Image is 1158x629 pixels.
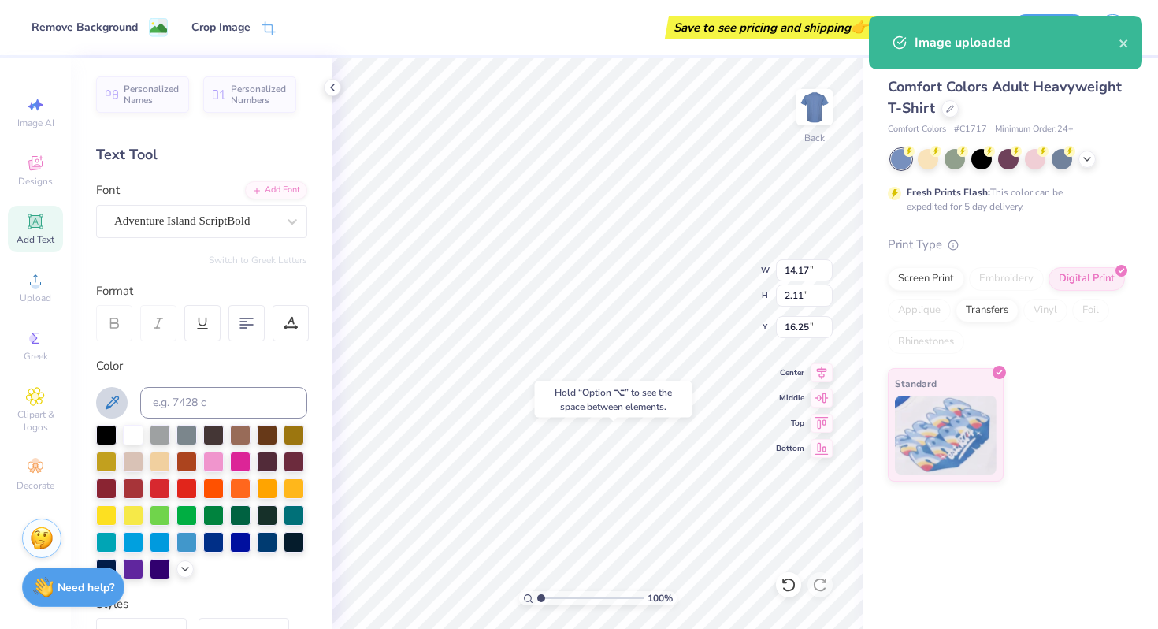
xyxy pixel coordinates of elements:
label: Font [96,181,120,199]
span: Image AI [17,117,54,129]
div: Back [804,131,825,145]
span: Designs [18,175,53,188]
span: Personalized Numbers [231,84,287,106]
div: Add Font [245,181,307,199]
div: Remove Background [32,19,138,35]
input: Untitled Design [885,12,1000,43]
span: Comfort Colors [888,123,946,136]
strong: Need help? [58,580,114,595]
div: Rhinestones [888,330,964,354]
span: Greek [24,350,48,363]
span: Bottom [776,443,804,454]
span: Middle [776,393,804,404]
div: Applique [888,299,951,322]
span: 👉 [851,17,868,36]
span: 100 % [648,591,673,605]
button: close [1119,33,1130,52]
img: Back [799,91,830,123]
strong: Fresh Prints Flash: [907,186,990,199]
div: Image uploaded [915,33,1119,52]
span: Personalized Names [124,84,180,106]
div: Foil [1072,299,1109,322]
div: Digital Print [1049,267,1125,291]
span: Standard [895,375,937,392]
div: Print Type [888,236,1126,254]
span: Minimum Order: 24 + [995,123,1074,136]
span: Upload [20,292,51,304]
span: # C1717 [954,123,987,136]
div: Text Tool [96,144,307,166]
div: Embroidery [969,267,1044,291]
div: Color [96,357,307,375]
div: Save to see pricing and shipping [669,16,873,39]
div: Hold “Option ⌥” to see the space between elements. [535,381,692,418]
div: This color can be expedited for 5 day delivery. [907,185,1100,214]
input: e.g. 7428 c [140,387,307,419]
img: Standard [895,396,997,475]
div: Styles [96,595,307,613]
div: Transfers [956,299,1019,322]
span: Add Text [17,233,54,246]
button: Switch to Greek Letters [209,254,307,266]
span: Top [776,418,804,429]
div: Crop Image [191,19,251,35]
div: Format [96,282,309,300]
div: Screen Print [888,267,964,291]
span: Center [776,367,804,378]
span: Decorate [17,479,54,492]
span: Clipart & logos [8,408,63,434]
div: Vinyl [1023,299,1067,322]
